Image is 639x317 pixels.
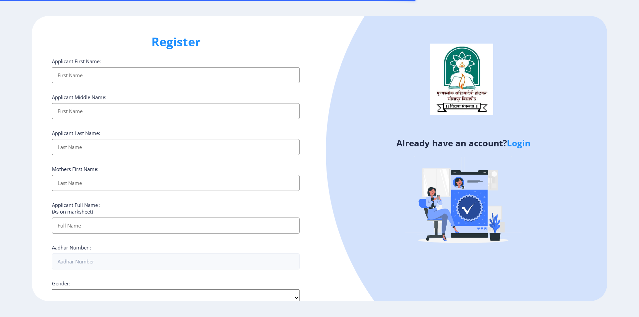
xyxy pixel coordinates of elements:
input: Aadhar Number [52,253,300,269]
label: Applicant Last Name: [52,130,100,136]
input: Last Name [52,139,300,155]
label: Gender: [52,280,70,287]
label: Applicant Full Name : (As on marksheet) [52,202,101,215]
input: Full Name [52,218,300,234]
h4: Already have an account? [324,138,602,148]
h1: Register [52,34,300,50]
label: Applicant First Name: [52,58,101,65]
img: logo [430,44,493,115]
a: Login [507,137,531,149]
label: Mothers First Name: [52,166,99,172]
input: Last Name [52,175,300,191]
label: Aadhar Number : [52,244,91,251]
input: First Name [52,67,300,83]
input: First Name [52,103,300,119]
label: Applicant Middle Name: [52,94,106,100]
img: Verified-rafiki.svg [405,143,522,260]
